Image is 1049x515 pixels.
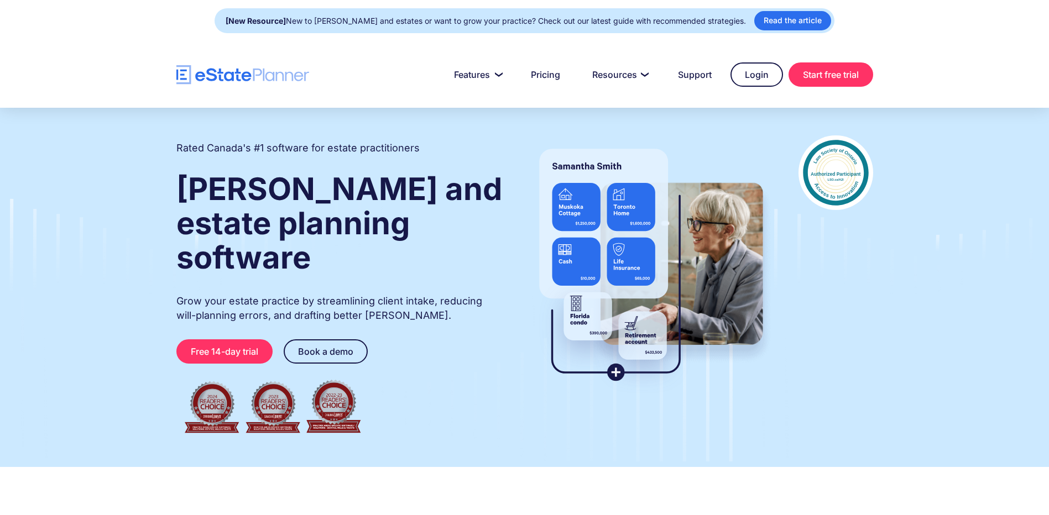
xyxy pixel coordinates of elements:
a: Book a demo [284,339,368,364]
strong: [New Resource] [226,16,286,25]
a: Features [441,64,512,86]
div: New to [PERSON_NAME] and estates or want to grow your practice? Check out our latest guide with r... [226,13,746,29]
a: Start free trial [789,62,873,87]
p: Grow your estate practice by streamlining client intake, reducing will-planning errors, and draft... [176,294,504,323]
a: Read the article [754,11,831,30]
a: Support [665,64,725,86]
a: home [176,65,309,85]
img: estate planner showing wills to their clients, using eState Planner, a leading estate planning so... [526,135,776,395]
strong: [PERSON_NAME] and estate planning software [176,170,502,276]
a: Free 14-day trial [176,339,273,364]
a: Pricing [518,64,573,86]
a: Resources [579,64,659,86]
h2: Rated Canada's #1 software for estate practitioners [176,141,420,155]
a: Login [730,62,783,87]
